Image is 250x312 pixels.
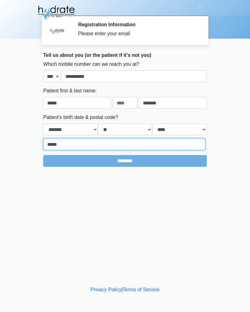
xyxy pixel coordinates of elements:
label: Which mobile number can we reach you at? [43,61,139,68]
a: | [121,287,123,292]
img: Agent Avatar [48,22,66,40]
a: Privacy Policy [91,287,122,292]
a: Terms of Service [123,287,159,292]
label: Patient's birth date & postal code? [43,114,118,121]
label: Patient first & last name: [43,87,97,95]
div: Please enter your email [78,30,198,37]
h2: Tell us about you (or the patient if it's not you) [43,52,207,58]
img: Hydrate IV Bar - Fort Collins Logo [37,5,75,20]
